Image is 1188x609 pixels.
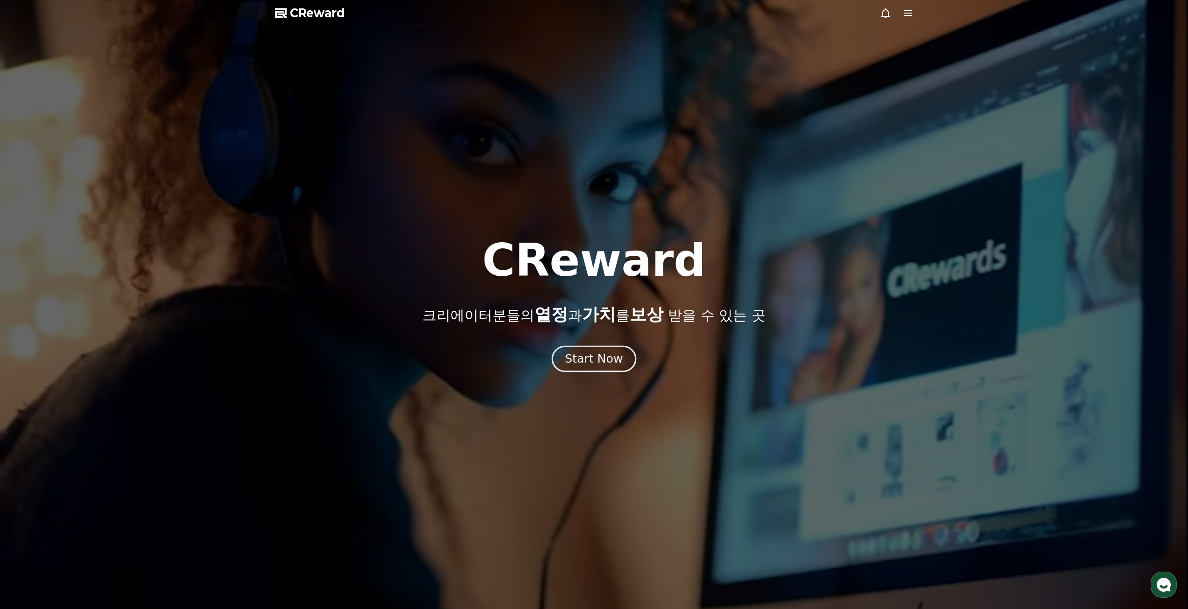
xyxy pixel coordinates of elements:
[565,351,623,367] div: Start Now
[552,345,636,372] button: Start Now
[144,310,155,317] span: 설정
[62,296,120,319] a: 대화
[534,305,568,324] span: 열정
[582,305,616,324] span: 가치
[482,238,706,283] h1: CReward
[422,305,765,324] p: 크리에이터분들의 과 를 받을 수 있는 곳
[290,6,345,21] span: CReward
[3,296,62,319] a: 홈
[85,310,97,318] span: 대화
[630,305,663,324] span: 보상
[29,310,35,317] span: 홈
[275,6,345,21] a: CReward
[120,296,179,319] a: 설정
[554,356,634,364] a: Start Now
